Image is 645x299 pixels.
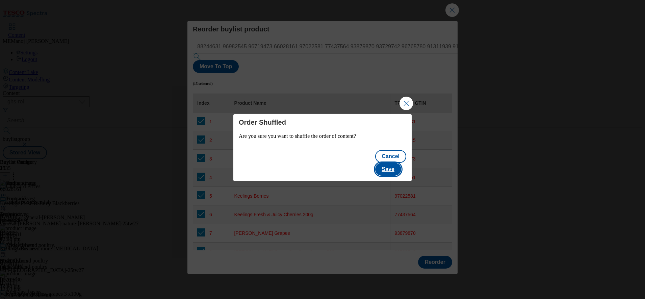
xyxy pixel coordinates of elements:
[375,163,401,176] button: Save
[399,97,413,110] button: Close Modal
[239,133,406,139] p: Are you sure you want to shuffle the order of content?
[233,114,412,181] div: Modal
[375,150,406,163] button: Cancel
[239,118,406,126] h4: Order Shuffled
